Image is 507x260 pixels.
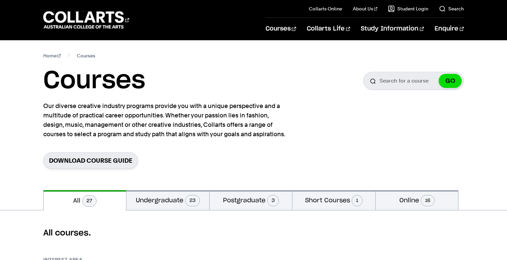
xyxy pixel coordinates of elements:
[376,190,458,210] button: Online16
[44,190,126,210] button: All27
[439,5,464,12] a: Search
[43,152,138,169] a: Download Course Guide
[435,18,464,40] a: Enquire
[77,51,95,60] span: Courses
[126,190,209,210] button: Undergraduate23
[361,18,424,40] a: Study Information
[388,5,428,12] a: Student Login
[421,195,435,206] span: 16
[43,51,61,60] a: Home
[309,5,342,12] a: Collarts Online
[43,101,288,139] p: Our diverse creative industry programs provide you with a unique perspective and a multitude of p...
[43,228,464,239] h2: All courses.
[352,195,362,206] span: 1
[439,74,462,88] button: GO
[353,5,378,12] a: About Us
[363,72,464,90] input: Search for a course
[43,66,145,96] h1: Courses
[82,195,97,207] span: 27
[267,195,279,206] span: 3
[43,10,129,30] div: Go to homepage
[266,18,296,40] a: Courses
[307,18,350,40] a: Collarts Life
[185,195,200,206] span: 23
[210,190,292,210] button: Postgraduate3
[292,190,375,210] button: Short Courses1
